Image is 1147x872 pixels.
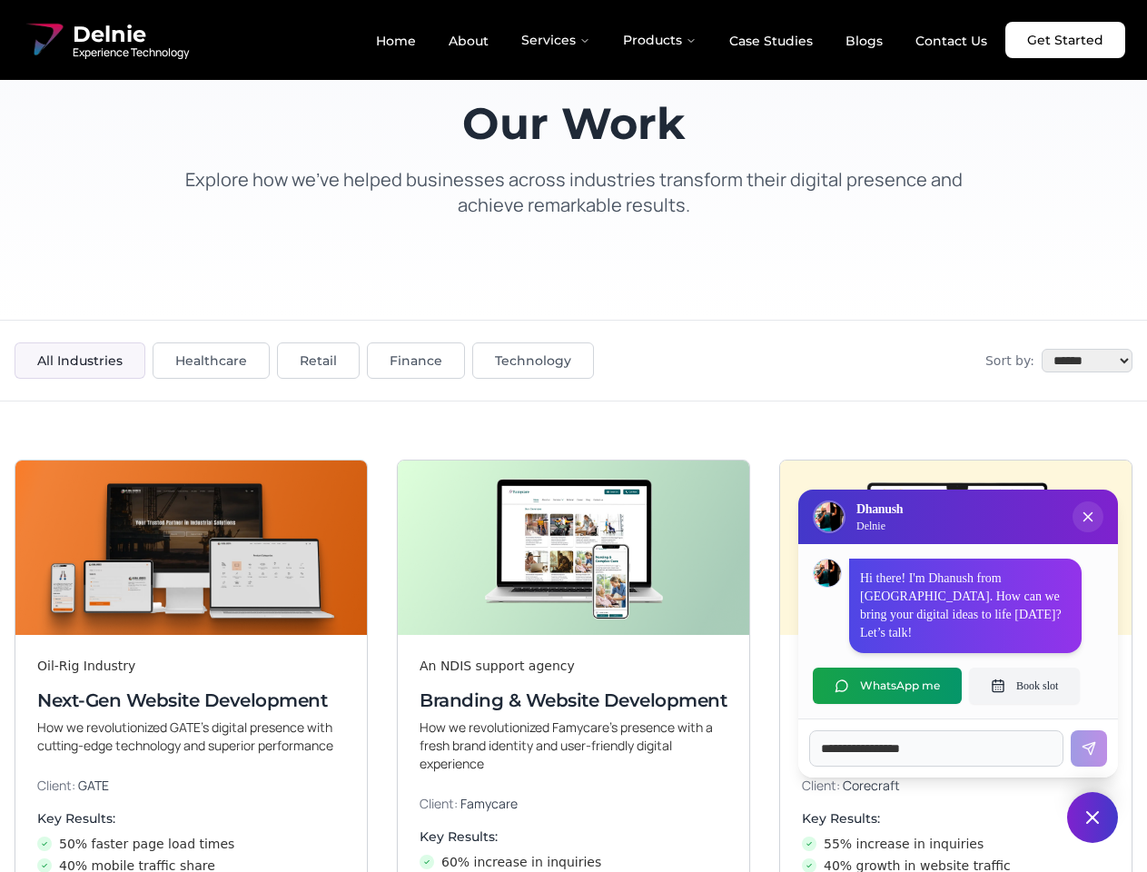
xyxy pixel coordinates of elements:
[37,718,345,755] p: How we revolutionized GATE’s digital presence with cutting-edge technology and superior performance
[167,167,981,218] p: Explore how we've helped businesses across industries transform their digital presence and achiev...
[434,25,503,56] a: About
[73,20,189,49] span: Delnie
[398,461,749,635] img: Branding & Website Development
[37,835,345,853] li: 50% faster page load times
[472,342,594,379] button: Technology
[37,777,345,795] p: Client:
[856,519,903,533] p: Delnie
[167,102,981,145] h1: Our Work
[420,688,727,713] h3: Branding & Website Development
[1067,792,1118,843] button: Close chat
[420,718,727,773] p: How we revolutionized Famycare’s presence with a fresh brand identity and user-friendly digital e...
[153,342,270,379] button: Healthcare
[815,502,844,531] img: Delnie Logo
[780,461,1132,635] img: Digital & Brand Revamp
[361,25,430,56] a: Home
[1005,22,1125,58] a: Get Started
[901,25,1002,56] a: Contact Us
[1073,501,1103,532] button: Close chat popup
[802,835,1110,853] li: 55% increase in inquiries
[608,22,711,58] button: Products
[22,18,65,62] img: Delnie Logo
[37,688,345,713] h3: Next-Gen Website Development
[813,668,962,704] button: WhatsApp me
[420,795,727,813] p: Client:
[507,22,605,58] button: Services
[860,570,1071,642] p: Hi there! I'm Dhanush from [GEOGRAPHIC_DATA]. How can we bring your digital ideas to life [DATE]?...
[37,657,345,675] div: Oil-Rig Industry
[969,668,1080,704] button: Book slot
[277,342,360,379] button: Retail
[985,352,1034,370] span: Sort by:
[37,809,345,827] h4: Key Results:
[420,827,727,846] h4: Key Results:
[367,342,465,379] button: Finance
[831,25,897,56] a: Blogs
[856,500,903,519] h3: Dhanush
[420,657,727,675] div: An NDIS support agency
[361,22,1002,58] nav: Main
[420,853,727,871] li: 60% increase in inquiries
[73,45,189,60] span: Experience Technology
[460,795,518,812] span: Famycare
[814,560,841,587] img: Dhanush
[15,342,145,379] button: All Industries
[78,777,109,794] span: GATE
[715,25,827,56] a: Case Studies
[22,18,189,62] a: Delnie Logo Full
[15,461,367,635] img: Next-Gen Website Development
